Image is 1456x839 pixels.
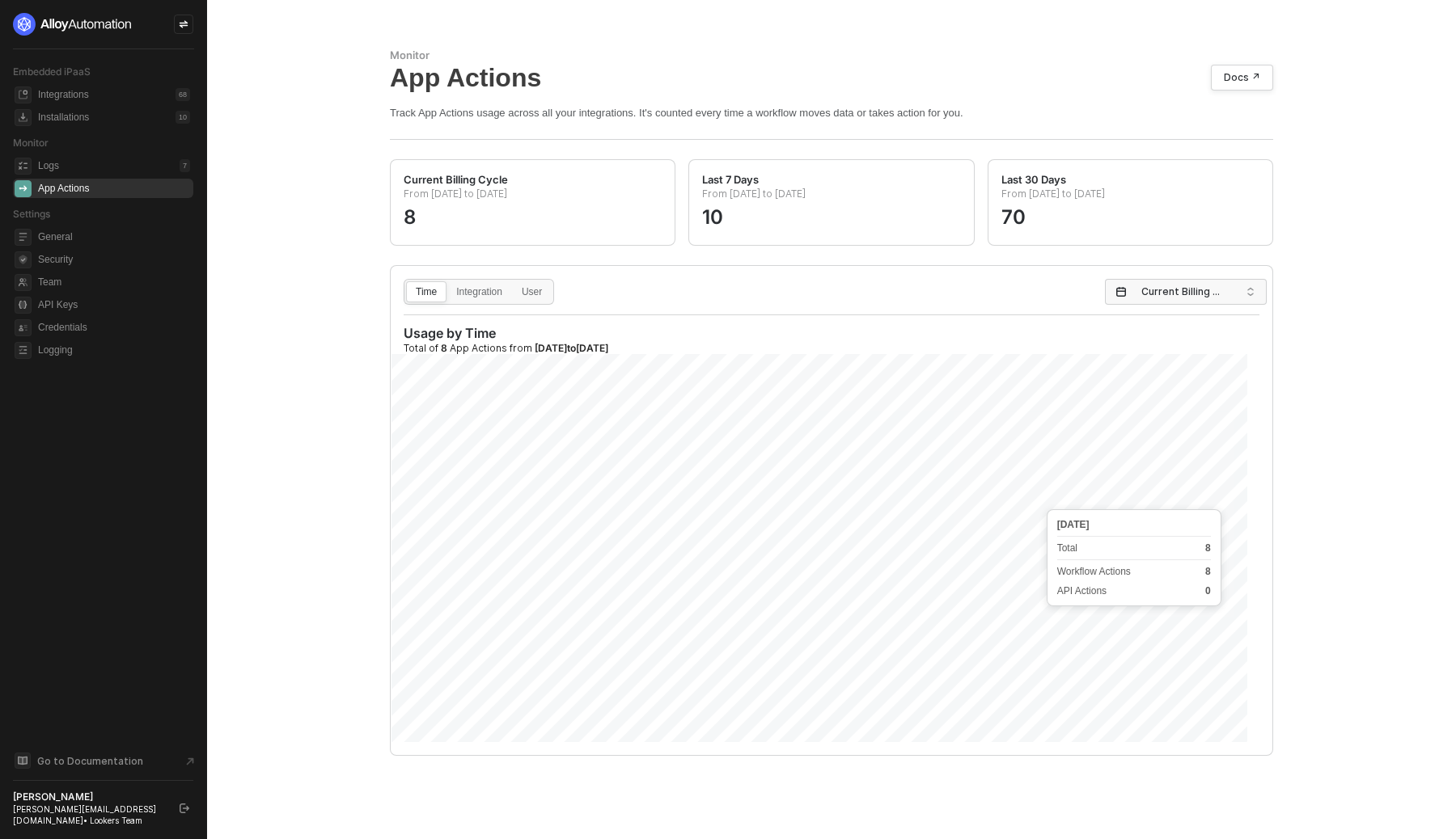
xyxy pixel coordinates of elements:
[404,188,662,207] p: From [DATE] to [DATE]
[38,318,190,337] span: Credentials
[535,342,608,354] span: [DATE] to [DATE]
[1001,173,1066,187] div: Last 30 Days
[447,287,511,313] div: Integration
[15,274,32,291] span: team
[1211,65,1273,91] a: Docs ↗
[13,13,133,36] img: logo
[13,137,49,149] span: Monitor
[13,13,193,36] a: logo
[13,751,194,770] a: Knowledge Base
[15,297,32,314] span: api-key
[404,196,662,221] div: 8
[15,251,32,268] span: security
[15,229,32,246] span: general
[38,340,190,360] span: Logging
[15,342,32,359] span: logging
[38,159,59,173] div: Logs
[15,319,32,336] span: credentials
[390,48,1273,62] div: Monitor
[702,188,960,207] p: From [DATE] to [DATE]
[37,754,143,768] span: Go to Documentation
[13,65,91,78] span: Embedded iPaaS
[404,325,1259,342] div: Usage by Time
[38,295,190,314] span: API Keys
[441,342,447,354] span: 8
[15,753,31,769] span: documentation
[13,791,165,803] div: [PERSON_NAME]
[13,803,165,826] div: [PERSON_NAME][EMAIL_ADDRESS][DOMAIN_NAME] • Lookers Team
[38,182,89,196] div: App Actions
[38,272,190,292] span: Team
[13,208,50,220] span: Settings
[702,196,960,221] div: 10
[176,111,190,124] div: 10
[15,109,32,126] span: installations
[15,180,32,197] span: icon-app-actions
[15,86,32,103] span: integrations
[179,19,188,29] span: icon-swap
[15,158,32,175] span: icon-logs
[38,88,89,102] div: Integrations
[404,173,508,187] div: Current Billing Cycle
[176,88,190,101] div: 68
[1141,280,1237,304] span: Current Billing Cycle
[390,106,1273,120] div: Track App Actions usage across all your integrations. It's counted every time a workflow moves da...
[390,62,1273,93] div: App Actions
[38,227,190,247] span: General
[1001,196,1259,221] div: 70
[1001,188,1259,207] p: From [DATE] to [DATE]
[407,287,446,313] div: Time
[513,287,551,313] div: User
[180,159,190,172] div: 7
[1224,71,1260,84] div: Docs ↗
[180,803,189,813] span: logout
[182,753,198,769] span: document-arrow
[38,250,190,269] span: Security
[38,111,89,124] div: Installations
[702,173,759,187] div: Last 7 Days
[404,342,1259,355] div: Total of App Actions from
